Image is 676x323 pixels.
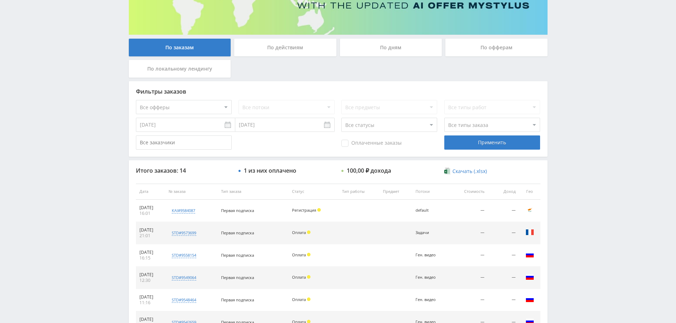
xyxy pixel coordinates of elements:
[139,278,161,283] div: 12:30
[445,39,548,56] div: По офферам
[526,273,534,281] img: rus.png
[244,167,296,174] div: 1 из них оплачено
[288,184,338,200] th: Статус
[172,275,196,280] div: std#9549064
[526,295,534,303] img: rus.png
[444,135,540,150] div: Применить
[139,227,161,233] div: [DATE]
[136,184,165,200] th: Дата
[221,230,254,235] span: Первая подписка
[526,228,534,236] img: fra.png
[416,275,446,280] div: Ген. видео
[452,168,487,174] span: Скачать (.xlsx)
[450,184,488,200] th: Стоимость
[234,39,336,56] div: По действиям
[444,168,487,175] a: Скачать (.xlsx)
[136,135,232,150] input: Все заказчики
[136,88,540,95] div: Фильтры заказов
[450,200,488,222] td: —
[488,244,519,267] td: —
[347,167,391,174] div: 100,00 ₽ дохода
[307,297,310,301] span: Холд
[172,252,196,258] div: std#9558154
[139,205,161,211] div: [DATE]
[292,297,306,302] span: Оплата
[416,297,446,302] div: Ген. видео
[450,222,488,244] td: —
[416,253,446,257] div: Ген. видео
[340,39,442,56] div: По дням
[221,208,254,213] span: Первая подписка
[221,275,254,280] span: Первая подписка
[172,230,196,236] div: std#9573699
[139,250,161,255] div: [DATE]
[218,184,288,200] th: Тип заказа
[379,184,412,200] th: Предмет
[292,274,306,280] span: Оплата
[416,230,446,235] div: Задачи
[129,60,231,78] div: По локальному лендингу
[139,233,161,239] div: 21:01
[139,211,161,216] div: 16:01
[307,275,310,279] span: Холд
[165,184,218,200] th: № заказа
[339,184,379,200] th: Тип работы
[416,208,446,213] div: default
[129,39,231,56] div: По заказам
[488,184,519,200] th: Доход
[139,255,161,261] div: 16:15
[526,250,534,259] img: rus.png
[221,297,254,302] span: Первая подписка
[139,272,161,278] div: [DATE]
[488,222,519,244] td: —
[307,230,310,234] span: Холд
[444,167,450,174] img: xlsx
[450,267,488,289] td: —
[519,184,540,200] th: Гео
[317,208,321,212] span: Холд
[139,294,161,300] div: [DATE]
[488,289,519,311] td: —
[488,267,519,289] td: —
[139,300,161,306] div: 11:16
[450,244,488,267] td: —
[292,230,306,235] span: Оплата
[412,184,450,200] th: Потоки
[292,207,316,213] span: Регистрация
[221,252,254,258] span: Первая подписка
[136,167,232,174] div: Итого заказов: 14
[139,317,161,322] div: [DATE]
[172,297,196,303] div: std#9548464
[526,206,534,214] img: cyp.png
[292,252,306,257] span: Оплата
[341,140,402,147] span: Оплаченные заказы
[450,289,488,311] td: —
[307,253,310,256] span: Холд
[488,200,519,222] td: —
[172,208,195,213] div: kai#9584087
